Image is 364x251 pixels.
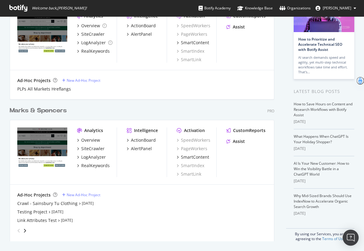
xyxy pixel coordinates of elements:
[84,127,103,134] div: Analytics
[298,37,342,52] a: How to Prioritize and Accelerate Technical SEO with Botify Assist
[226,127,265,134] a: CustomReports
[294,134,349,144] a: What Happens When ChatGPT Is Your Holiday Shopper?
[62,192,100,197] a: New Ad-Hoc Project
[294,193,352,209] a: Why Mid-Sized Brands Should Use IndexNow to Accelerate Organic Search Growth
[267,108,274,114] div: Pro
[294,211,354,216] div: [DATE]
[181,154,209,160] div: SmartContent
[77,23,107,29] a: Overview
[61,218,73,223] a: [DATE]
[17,86,71,92] a: PLPs All Markets Hreflangs
[62,78,100,83] a: New Ad-Hoc Project
[279,5,311,11] div: Organizations
[15,226,23,236] div: angle-left
[17,217,57,223] a: Link Attributes Test
[17,209,47,215] a: Testing Project
[237,5,273,11] div: Knowledge Base
[131,31,152,37] div: AlertPanel
[17,127,67,167] img: www.marksandspencer.com/
[343,230,359,246] div: Open Intercom Messenger
[177,23,210,29] a: SpeedWorkers
[17,78,51,84] div: Ad-Hoc Projects
[134,127,158,134] div: Intelligence
[177,171,201,177] a: SmartLink
[17,13,67,53] img: www.marksandspencer.com
[81,31,105,37] div: SiteCrawler
[127,23,156,29] a: ActionBoard
[177,31,207,37] a: PageWorkers
[32,6,87,11] span: Welcome back, [PERSON_NAME] !
[81,146,105,152] div: SiteCrawler
[177,57,201,63] a: SmartLink
[81,40,106,46] div: LogAnalyzer
[77,137,100,143] a: Overview
[226,138,245,144] a: Assist
[81,48,110,54] div: RealKeywords
[81,154,106,160] div: LogAnalyzer
[294,146,354,151] div: [DATE]
[77,40,112,46] a: LogAnalyzer
[177,163,204,169] a: SmartIndex
[77,146,105,152] a: SiteCrawler
[233,138,245,144] div: Assist
[177,154,209,160] a: SmartContent
[77,163,110,169] a: RealKeywords
[10,106,69,115] a: Marks & Spencers
[177,40,209,46] a: SmartContent
[67,192,100,197] div: New Ad-Hoc Project
[177,48,204,54] a: SmartIndex
[17,192,51,198] div: Ad-Hoc Projects
[184,127,205,134] div: Activation
[81,23,100,29] div: Overview
[77,154,106,160] a: LogAnalyzer
[82,201,94,206] a: [DATE]
[81,163,110,169] div: RealKeywords
[294,161,349,177] a: AI Is Your New Customer: How to Win the Visibility Battle in a ChatGPT World
[177,146,207,152] a: PageWorkers
[77,31,105,37] a: SiteCrawler
[10,106,67,115] div: Marks & Spencers
[311,3,361,13] button: [PERSON_NAME]
[323,5,351,11] span: Dervla Richardson
[177,137,210,143] a: SpeedWorkers
[23,228,27,234] div: angle-right
[127,31,152,37] a: AlertPanel
[199,5,231,11] div: Botify Academy
[294,119,354,124] div: [DATE]
[233,127,265,134] div: CustomReports
[233,24,245,30] div: Assist
[52,209,63,214] a: [DATE]
[17,200,78,206] a: Crawl - Sainsbury Tu Clothing
[131,137,156,143] div: ActionBoard
[131,146,152,152] div: AlertPanel
[81,137,100,143] div: Overview
[286,228,354,241] div: By using our Services, you are agreeing to the
[294,178,354,184] div: [DATE]
[67,78,100,83] div: New Ad-Hoc Project
[322,236,345,241] a: Terms of Use
[127,146,152,152] a: AlertPanel
[181,40,209,46] div: SmartContent
[298,55,350,74] div: AI search demands speed and agility, yet multi-step technical workflows take time and effort. Tha...
[294,88,354,95] div: Latest Blog Posts
[226,24,245,30] a: Assist
[77,48,110,54] a: RealKeywords
[294,101,352,117] a: How to Save Hours on Content and Research Workflows with Botify Assist
[127,137,156,143] a: ActionBoard
[131,23,156,29] div: ActionBoard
